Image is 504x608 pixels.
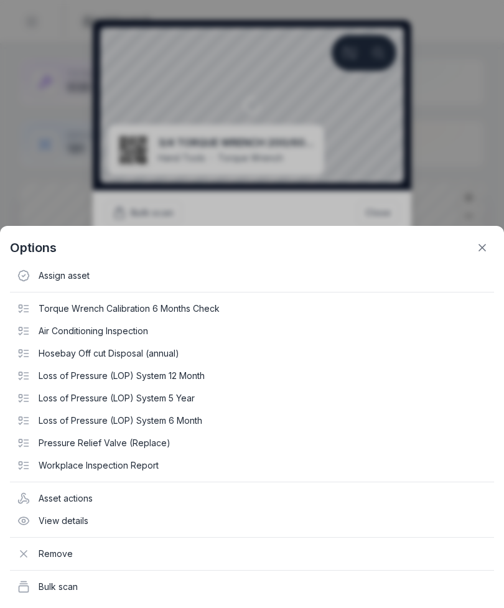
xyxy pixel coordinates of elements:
[10,320,494,342] div: Air Conditioning Inspection
[10,510,494,532] div: View details
[10,487,494,510] div: Asset actions
[10,239,57,256] strong: Options
[10,264,494,287] div: Assign asset
[10,576,494,598] div: Bulk scan
[10,297,494,320] div: Torque Wrench Calibration 6 Months Check
[10,432,494,454] div: Pressure Relief Valve (Replace)
[10,342,494,365] div: Hosebay Off cut Disposal (annual)
[10,365,494,387] div: Loss of Pressure (LOP) System 12 Month
[10,543,494,565] div: Remove
[10,409,494,432] div: Loss of Pressure (LOP) System 6 Month
[10,454,494,477] div: Workplace Inspection Report
[10,387,494,409] div: Loss of Pressure (LOP) System 5 Year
